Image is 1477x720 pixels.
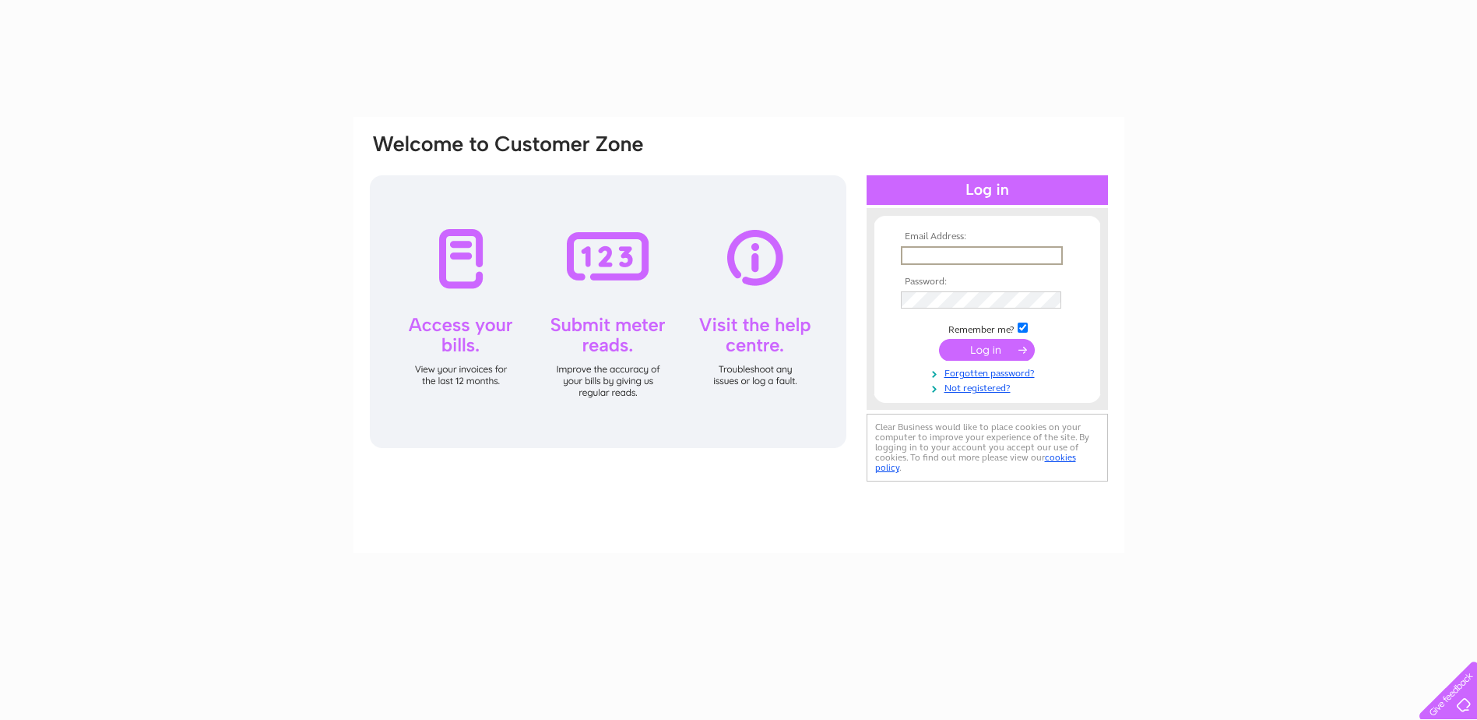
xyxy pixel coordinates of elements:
th: Email Address: [897,231,1078,242]
th: Password: [897,277,1078,288]
input: Submit [939,339,1035,361]
td: Remember me? [897,320,1078,336]
a: Not registered? [901,379,1078,394]
div: Clear Business would like to place cookies on your computer to improve your experience of the sit... [867,414,1108,482]
a: cookies policy [875,452,1076,473]
a: Forgotten password? [901,365,1078,379]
